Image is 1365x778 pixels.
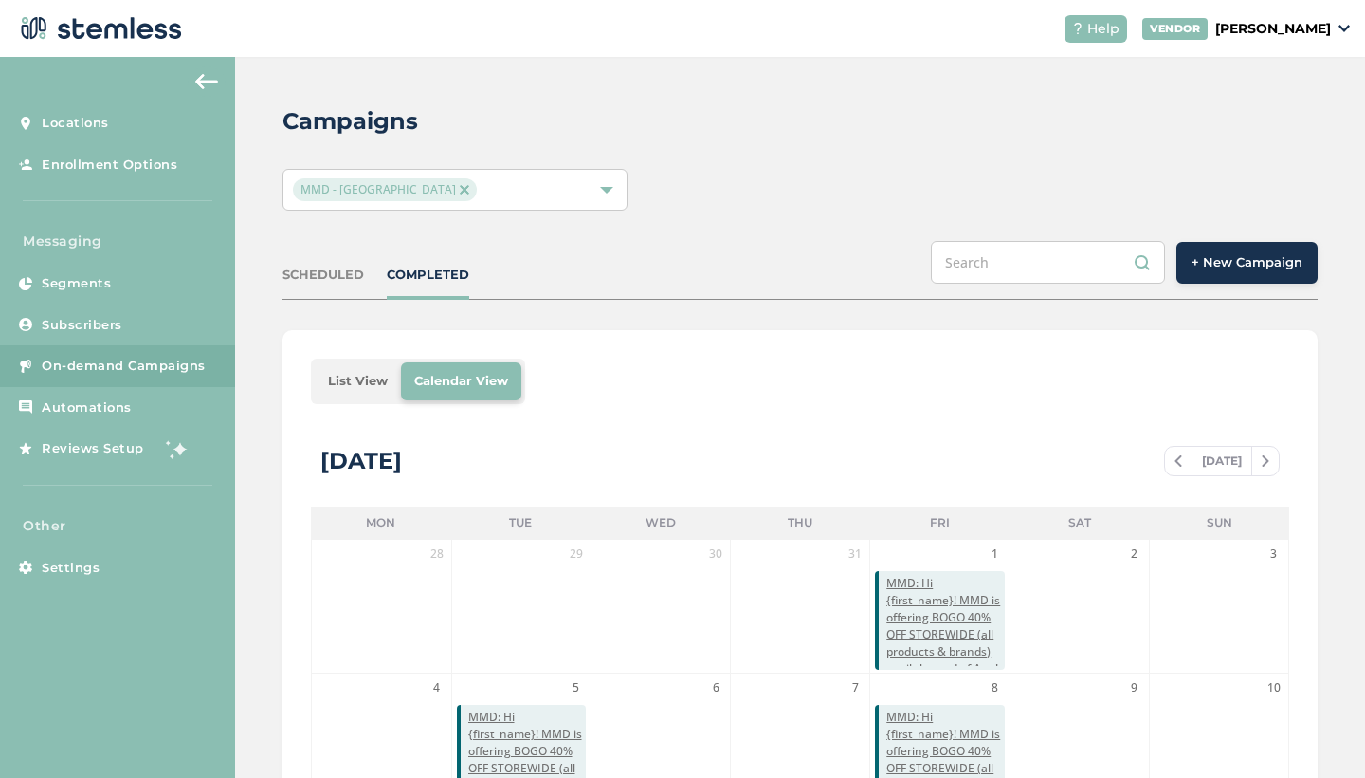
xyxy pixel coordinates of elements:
li: Sun [1150,507,1289,539]
li: List View [315,362,401,400]
span: 8 [986,678,1005,697]
input: Search [931,241,1165,284]
span: 31 [846,545,864,564]
span: Subscribers [42,316,122,335]
span: 10 [1265,678,1283,697]
li: Thu [730,507,869,539]
span: 30 [706,545,725,564]
button: + New Campaign [1176,242,1318,284]
span: MMD - [GEOGRAPHIC_DATA] [293,178,477,201]
iframe: Chat Widget [1270,687,1365,778]
span: 3 [1265,545,1283,564]
span: Reviews Setup [42,439,144,458]
p: [PERSON_NAME] [1215,19,1331,39]
span: On-demand Campaigns [42,357,206,376]
li: Sat [1010,507,1149,539]
div: COMPLETED [387,266,469,285]
div: VENDOR [1142,18,1208,40]
span: MMD: Hi {first_name}! MMD is offering BOGO 40% OFF STOREWIDE (all products & brands) until the en... [886,575,1004,712]
div: SCHEDULED [282,266,364,285]
li: Calendar View [401,362,521,400]
li: Mon [311,507,450,539]
span: 4 [428,678,446,697]
span: 5 [567,678,586,697]
img: icon-arrow-back-accent-c549486e.svg [195,74,218,89]
span: Help [1087,19,1119,39]
span: + New Campaign [1192,253,1302,272]
img: icon-close-accent-8a337256.svg [460,185,469,194]
span: Automations [42,398,132,417]
span: Segments [42,274,111,293]
span: [DATE] [1192,447,1252,475]
span: 6 [706,678,725,697]
div: [DATE] [320,444,402,478]
span: 7 [846,678,864,697]
img: icon_down-arrow-small-66adaf34.svg [1338,25,1350,32]
li: Fri [870,507,1010,539]
img: logo-dark-0685b13c.svg [15,9,182,47]
span: 29 [567,545,586,564]
span: Locations [42,114,109,133]
li: Tue [451,507,591,539]
img: icon-chevron-left-b8c47ebb.svg [1174,455,1182,467]
span: 2 [1125,545,1144,564]
span: 28 [428,545,446,564]
h2: Campaigns [282,104,418,139]
span: 9 [1125,678,1144,697]
span: Enrollment Options [42,156,177,175]
img: icon-chevron-right-bae969c5.svg [1262,455,1269,467]
img: glitter-stars-b7820f95.gif [158,430,196,468]
li: Wed [591,507,730,539]
img: icon-help-white-03924b79.svg [1072,23,1083,34]
span: Settings [42,559,100,578]
span: 1 [986,545,1005,564]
